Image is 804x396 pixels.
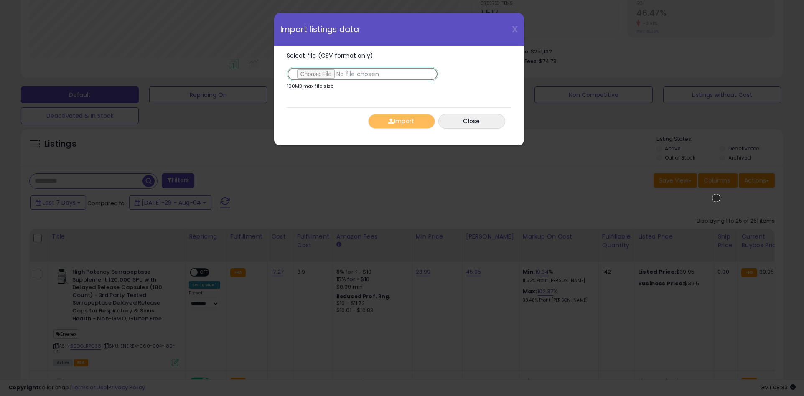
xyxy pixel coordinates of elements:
[287,51,374,60] span: Select file (CSV format only)
[280,25,359,33] span: Import listings data
[438,114,505,129] button: Close
[512,23,518,35] span: X
[368,114,435,129] button: Import
[287,84,334,89] p: 100MB max file size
